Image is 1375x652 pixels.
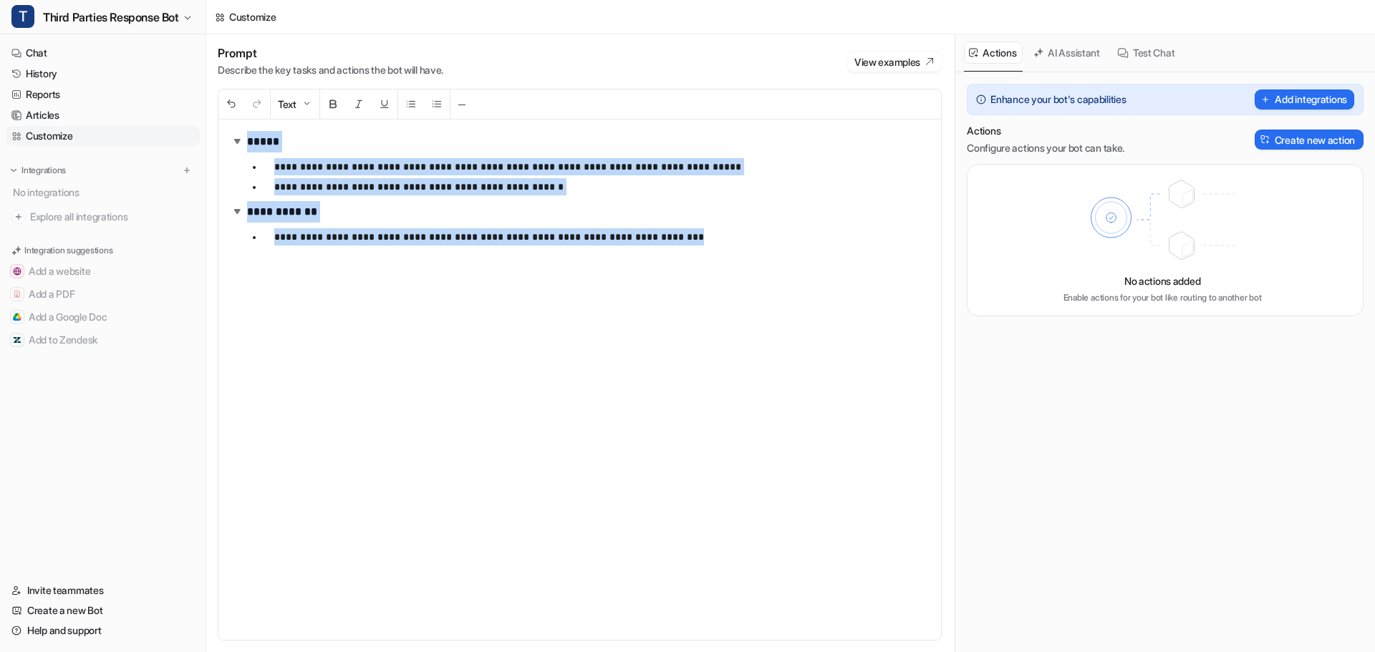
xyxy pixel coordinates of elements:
[6,283,200,306] button: Add a PDFAdd a PDF
[251,98,263,110] img: Redo
[320,89,346,119] button: Bold
[450,89,473,119] button: ─
[6,621,200,641] a: Help and support
[1028,42,1106,64] button: AI Assistant
[847,52,942,72] button: View examples
[6,306,200,329] button: Add a Google DocAdd a Google Doc
[301,98,312,110] img: Dropdown Down Arrow
[9,165,19,175] img: expand menu
[13,267,21,276] img: Add a website
[11,210,26,224] img: explore all integrations
[990,92,1126,107] p: Enhance your bot's capabilities
[6,43,200,63] a: Chat
[13,290,21,298] img: Add a PDF
[964,42,1023,64] button: Actions
[967,141,1124,155] p: Configure actions your bot can take.
[1124,273,1201,288] p: No actions added
[271,89,319,119] button: Text
[6,84,200,104] a: Reports
[327,98,339,110] img: Bold
[372,89,397,119] button: Underline
[6,105,200,125] a: Articles
[353,98,365,110] img: Italic
[244,89,270,119] button: Redo
[6,260,200,283] button: Add a websiteAdd a website
[9,180,200,204] div: No integrations
[346,89,372,119] button: Italic
[1255,130,1364,150] button: Create new action
[6,329,200,351] button: Add to ZendeskAdd to Zendesk
[218,46,443,60] h1: Prompt
[398,89,424,119] button: Unordered List
[6,207,200,227] a: Explore all integrations
[30,205,194,228] span: Explore all integrations
[226,98,237,110] img: Undo
[6,64,200,84] a: History
[24,244,112,257] p: Integration suggestions
[1063,291,1262,304] p: Enable actions for your bot like routing to another bot
[1112,42,1181,64] button: Test Chat
[218,63,443,77] p: Describe the key tasks and actions the bot will have.
[6,600,200,621] a: Create a new Bot
[6,126,200,146] a: Customize
[424,89,450,119] button: Ordered List
[230,204,244,218] img: expand-arrow.svg
[6,163,70,177] button: Integrations
[405,98,417,110] img: Unordered List
[43,7,179,27] span: Third Parties Response Bot
[230,134,244,148] img: expand-arrow.svg
[13,313,21,321] img: Add a Google Doc
[379,98,390,110] img: Underline
[11,5,34,28] span: T
[967,124,1124,138] p: Actions
[21,165,66,176] p: Integrations
[218,89,244,119] button: Undo
[13,336,21,344] img: Add to Zendesk
[229,9,276,24] div: Customize
[1255,89,1354,110] button: Add integrations
[431,98,443,110] img: Ordered List
[1260,135,1270,145] img: Create action
[6,580,200,600] a: Invite teammates
[182,165,192,175] img: menu_add.svg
